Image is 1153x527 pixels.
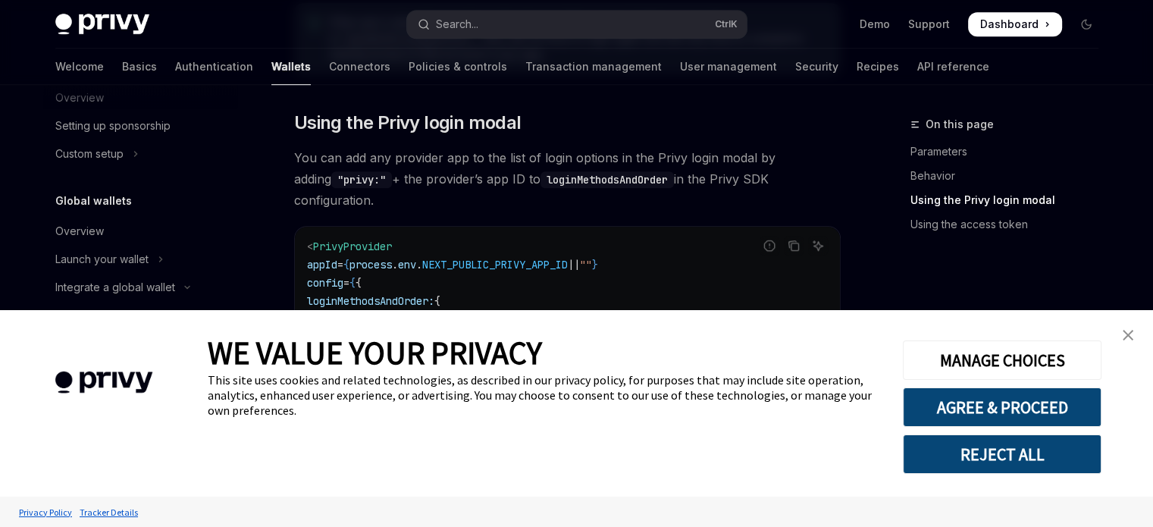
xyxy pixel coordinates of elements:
div: Search... [436,15,478,33]
span: { [343,258,349,271]
span: Ctrl K [715,18,738,30]
a: Security [795,49,838,85]
div: Integrate a global wallet [55,278,175,296]
span: { [434,294,440,308]
img: company logo [23,350,185,416]
a: Parameters [910,140,1111,164]
div: Overview [55,222,104,240]
button: Ask AI [808,236,828,256]
span: . [416,258,422,271]
button: Toggle Launch your wallet section [43,246,237,273]
span: process [349,258,392,271]
div: Launch your wallet [55,250,149,268]
button: REJECT ALL [903,434,1101,474]
span: } [592,258,598,271]
span: Dashboard [980,17,1039,32]
a: Setting up sponsorship [43,112,237,140]
span: || [568,258,580,271]
button: Toggle Integrate a global wallet section [43,274,237,301]
button: Open search [407,11,747,38]
a: Policies & controls [409,49,507,85]
span: PrivyProvider [313,240,392,253]
button: Toggle dark mode [1074,12,1098,36]
a: Overview [43,302,237,329]
span: = [337,258,343,271]
span: { [356,276,362,290]
div: This site uses cookies and related technologies, as described in our privacy policy, for purposes... [208,372,880,418]
span: { [349,276,356,290]
a: Behavior [910,164,1111,188]
button: AGREE & PROCEED [903,387,1101,427]
a: Wallets [271,49,311,85]
a: Demo [860,17,890,32]
a: Welcome [55,49,104,85]
a: Connectors [329,49,390,85]
a: close banner [1113,320,1143,350]
span: = [343,276,349,290]
div: Setting up sponsorship [55,117,171,135]
a: Recipes [857,49,899,85]
div: Custom setup [55,145,124,163]
img: dark logo [55,14,149,35]
span: appId [307,258,337,271]
a: Using the Privy login modal [910,188,1111,212]
a: Authentication [175,49,253,85]
a: Overview [43,218,237,245]
span: env [398,258,416,271]
a: API reference [917,49,989,85]
a: Support [908,17,950,32]
img: close banner [1123,330,1133,340]
span: NEXT_PUBLIC_PRIVY_APP_ID [422,258,568,271]
a: User management [680,49,777,85]
h5: Global wallets [55,192,132,210]
span: loginMethodsAndOrder: [307,294,434,308]
button: Copy the contents from the code block [784,236,804,256]
code: "privy:" [331,171,392,188]
span: config [307,276,343,290]
a: Tracker Details [76,499,142,525]
a: Dashboard [968,12,1062,36]
span: "" [580,258,592,271]
button: MANAGE CHOICES [903,340,1101,380]
div: Overview [64,306,113,325]
button: Report incorrect code [760,236,779,256]
span: You can add any provider app to the list of login options in the Privy login modal by adding + th... [294,147,841,211]
button: Toggle Custom setup section [43,140,237,168]
a: Using the access token [910,212,1111,237]
span: Using the Privy login modal [294,111,522,135]
code: loginMethodsAndOrder [540,171,674,188]
span: On this page [926,115,994,133]
span: WE VALUE YOUR PRIVACY [208,333,542,372]
span: < [307,240,313,253]
a: Basics [122,49,157,85]
a: Transaction management [525,49,662,85]
span: . [392,258,398,271]
a: Privacy Policy [15,499,76,525]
